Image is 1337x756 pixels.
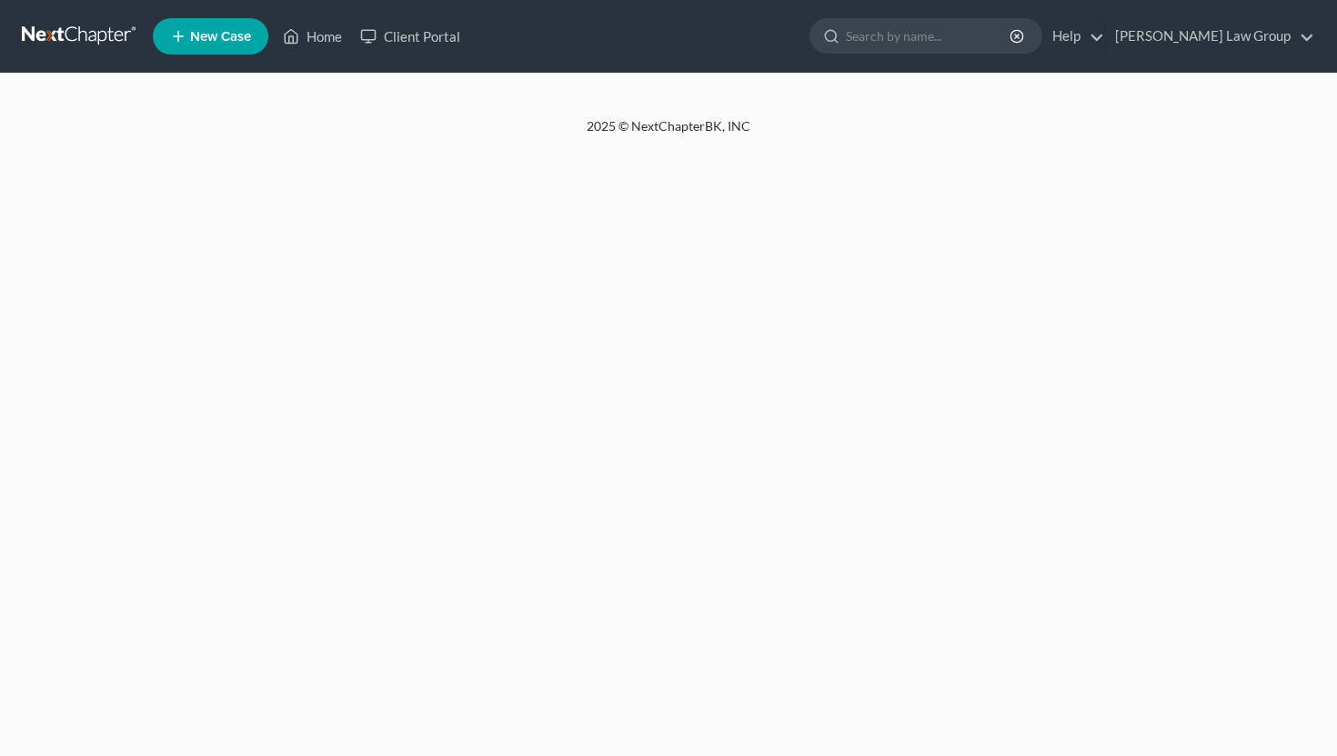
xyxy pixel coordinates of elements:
a: Help [1043,20,1104,53]
input: Search by name... [846,19,1012,53]
a: Client Portal [351,20,469,53]
span: New Case [190,30,251,44]
a: Home [274,20,351,53]
a: [PERSON_NAME] Law Group [1106,20,1314,53]
div: 2025 © NextChapterBK, INC [150,117,1187,150]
